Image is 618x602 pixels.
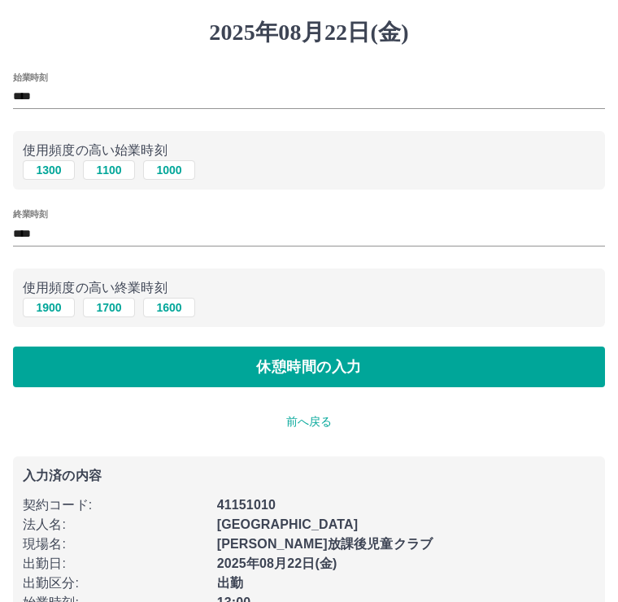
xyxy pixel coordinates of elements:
[23,554,207,574] p: 出勤日 :
[23,160,75,180] button: 1300
[13,71,47,83] label: 始業時刻
[217,498,276,512] b: 41151010
[23,534,207,554] p: 現場名 :
[217,517,359,531] b: [GEOGRAPHIC_DATA]
[143,160,195,180] button: 1000
[13,413,605,430] p: 前へ戻る
[23,278,595,298] p: 使用頻度の高い終業時刻
[23,298,75,317] button: 1900
[83,298,135,317] button: 1700
[217,556,337,570] b: 2025年08月22日(金)
[23,495,207,515] p: 契約コード :
[143,298,195,317] button: 1600
[13,19,605,46] h1: 2025年08月22日(金)
[217,537,433,551] b: [PERSON_NAME]放課後児童クラブ
[23,515,207,534] p: 法人名 :
[83,160,135,180] button: 1100
[23,469,595,482] p: 入力済の内容
[23,574,207,593] p: 出勤区分 :
[217,576,243,590] b: 出勤
[13,208,47,220] label: 終業時刻
[23,141,595,160] p: 使用頻度の高い始業時刻
[13,347,605,387] button: 休憩時間の入力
